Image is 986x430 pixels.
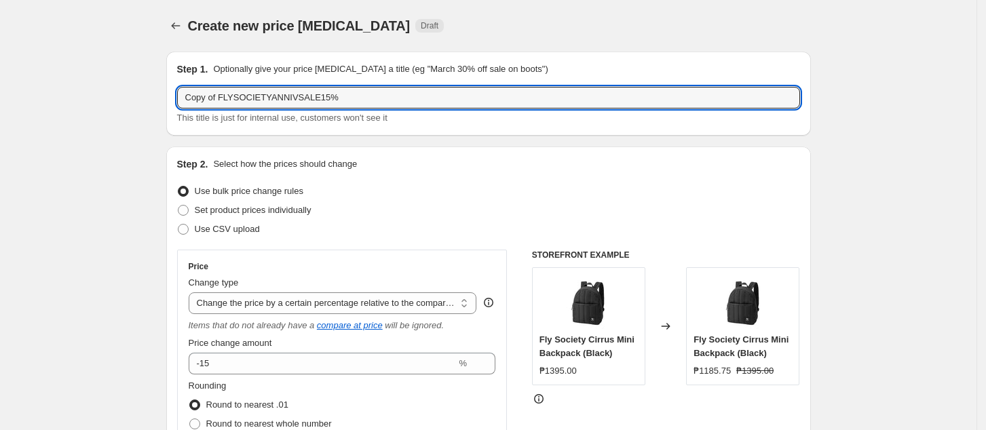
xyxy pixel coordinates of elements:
span: Draft [421,20,438,31]
button: compare at price [317,320,383,330]
p: Select how the prices should change [213,157,357,171]
h2: Step 1. [177,62,208,76]
button: Price change jobs [166,16,185,35]
img: TRA_3316_80x.jpg [716,275,770,329]
span: Fly Society Cirrus Mini Backpack (Black) [539,334,634,358]
i: Items that do not already have a [189,320,315,330]
span: Create new price [MEDICAL_DATA] [188,18,411,33]
i: will be ignored. [385,320,444,330]
span: Change type [189,277,239,288]
div: help [482,296,495,309]
span: % [459,358,467,368]
input: -20 [189,353,457,374]
span: Price change amount [189,338,272,348]
div: ₱1185.75 [694,364,731,378]
span: Rounding [189,380,227,391]
img: TRA_3316_80x.jpg [561,275,615,329]
span: Use bulk price change rules [195,186,303,196]
input: 30% off holiday sale [177,87,800,109]
span: Fly Society Cirrus Mini Backpack (Black) [694,334,789,358]
h6: STOREFRONT EXAMPLE [532,250,800,260]
span: Round to nearest .01 [206,399,288,410]
h3: Price [189,261,208,272]
span: This title is just for internal use, customers won't see it [177,113,387,123]
h2: Step 2. [177,157,208,171]
strike: ₱1395.00 [736,364,774,378]
span: Round to nearest whole number [206,418,332,429]
span: Set product prices individually [195,205,311,215]
p: Optionally give your price [MEDICAL_DATA] a title (eg "March 30% off sale on boots") [213,62,548,76]
div: ₱1395.00 [539,364,577,378]
span: Use CSV upload [195,224,260,234]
